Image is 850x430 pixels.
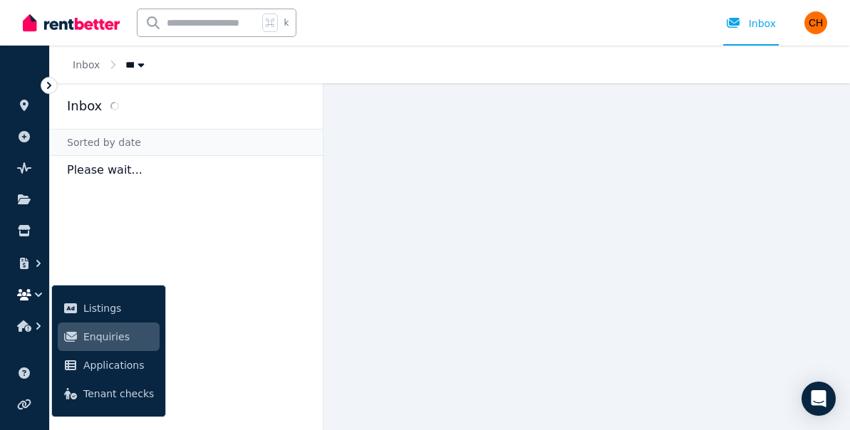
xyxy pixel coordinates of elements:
[50,46,171,83] nav: Breadcrumb
[83,385,154,402] span: Tenant checks
[50,129,323,156] div: Sorted by date
[726,16,776,31] div: Inbox
[58,322,160,351] a: Enquiries
[58,351,160,379] a: Applications
[23,12,120,33] img: RentBetter
[284,17,289,28] span: k
[804,11,827,34] img: Carol Hooper
[67,96,102,116] h2: Inbox
[58,379,160,408] a: Tenant checks
[50,156,323,184] p: Please wait...
[58,294,160,322] a: Listings
[802,382,836,416] div: Open Intercom Messenger
[83,328,154,345] span: Enquiries
[73,59,100,70] a: Inbox
[83,357,154,374] span: Applications
[83,300,154,317] span: Listings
